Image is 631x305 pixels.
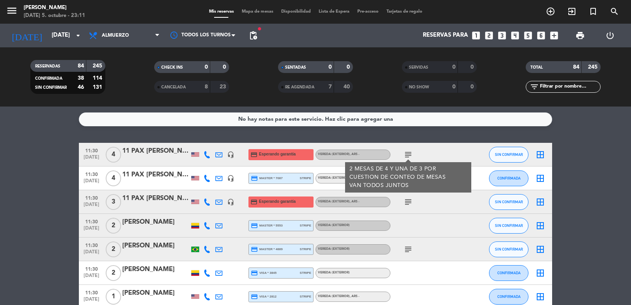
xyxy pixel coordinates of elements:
[251,293,258,300] i: credit_card
[349,165,467,190] div: 2 MESAS DE 4 Y UNA DE 3 POR CUESTION DE CONTEO DE MESAS VAN TODOS JUNTOS
[539,82,600,91] input: Filtrar por nombre...
[610,7,619,16] i: search
[238,9,277,14] span: Mapa de mesas
[122,241,189,251] div: [PERSON_NAME]
[471,30,481,41] i: looks_one
[300,270,311,275] span: stripe
[452,84,456,90] strong: 0
[350,295,359,298] span: , ARS -
[251,222,283,229] span: master * 5553
[227,151,234,158] i: headset_mic
[82,146,101,155] span: 11:30
[575,31,585,40] span: print
[205,84,208,90] strong: 8
[300,247,311,252] span: stripe
[489,147,528,163] button: SIN CONFIRMAR
[35,77,62,80] span: CONFIRMADA
[567,7,577,16] i: exit_to_app
[536,30,546,41] i: looks_6
[122,170,189,180] div: 11 PAX [PERSON_NAME]
[329,84,332,90] strong: 7
[300,294,311,299] span: stripe
[347,64,351,70] strong: 0
[106,170,121,186] span: 4
[106,289,121,305] span: 1
[497,176,521,180] span: CONFIRMADA
[24,4,85,12] div: [PERSON_NAME]
[318,271,350,274] span: Vereda (EXTERIOR)
[423,32,468,39] span: Reservas para
[536,268,545,278] i: border_all
[238,115,393,124] div: No hay notas para este servicio. Haz clic para agregar una
[536,197,545,207] i: border_all
[251,293,276,300] span: visa * 2812
[227,198,234,206] i: headset_mic
[530,65,543,69] span: TOTAL
[251,175,258,182] i: credit_card
[82,273,101,282] span: [DATE]
[102,33,129,38] span: Almuerzo
[495,200,523,204] span: SIN CONFIRMAR
[161,85,186,89] span: CANCELADA
[106,147,121,163] span: 4
[78,63,84,69] strong: 84
[318,295,359,298] span: Vereda (EXTERIOR)
[409,85,429,89] span: NO SHOW
[205,64,208,70] strong: 0
[549,30,559,41] i: add_box
[93,75,104,81] strong: 114
[227,175,234,182] i: headset_mic
[470,64,475,70] strong: 0
[277,9,315,14] span: Disponibilidad
[106,194,121,210] span: 3
[285,85,314,89] span: RE AGENDADA
[220,84,228,90] strong: 23
[530,82,539,92] i: filter_list
[489,265,528,281] button: CONFIRMADA
[588,64,599,70] strong: 245
[300,223,311,228] span: stripe
[106,241,121,257] span: 2
[546,7,555,16] i: add_circle_outline
[106,218,121,234] span: 2
[489,194,528,210] button: SIN CONFIRMAR
[489,170,528,186] button: CONFIRMADA
[409,65,428,69] span: SERVIDAS
[122,264,189,275] div: [PERSON_NAME]
[6,27,48,44] i: [DATE]
[573,64,579,70] strong: 84
[403,150,413,159] i: subject
[106,265,121,281] span: 2
[251,246,283,253] span: master * 4889
[452,64,456,70] strong: 0
[383,9,426,14] span: Tarjetas de regalo
[35,64,60,68] span: RESERVADAS
[344,84,351,90] strong: 40
[318,247,350,251] span: Vereda (EXTERIOR)
[223,64,228,70] strong: 0
[300,176,311,181] span: stripe
[122,146,189,156] div: 11 PAX [PERSON_NAME]
[35,86,67,90] span: SIN CONFIRMAR
[82,169,101,178] span: 11:30
[605,31,615,40] i: power_settings_new
[78,84,84,90] strong: 46
[82,217,101,226] span: 11:30
[489,289,528,305] button: CONFIRMADA
[536,174,545,183] i: border_all
[536,245,545,254] i: border_all
[82,240,101,249] span: 11:30
[497,294,521,299] span: CONFIRMADA
[495,152,523,157] span: SIN CONFIRMAR
[78,75,84,81] strong: 38
[82,288,101,297] span: 11:30
[82,226,101,235] span: [DATE]
[495,223,523,228] span: SIN CONFIRMAR
[122,288,189,298] div: [PERSON_NAME]
[6,5,18,17] i: menu
[122,193,189,204] div: 11 PAX [PERSON_NAME]
[536,150,545,159] i: border_all
[250,151,258,158] i: credit_card
[82,193,101,202] span: 11:30
[93,84,104,90] strong: 131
